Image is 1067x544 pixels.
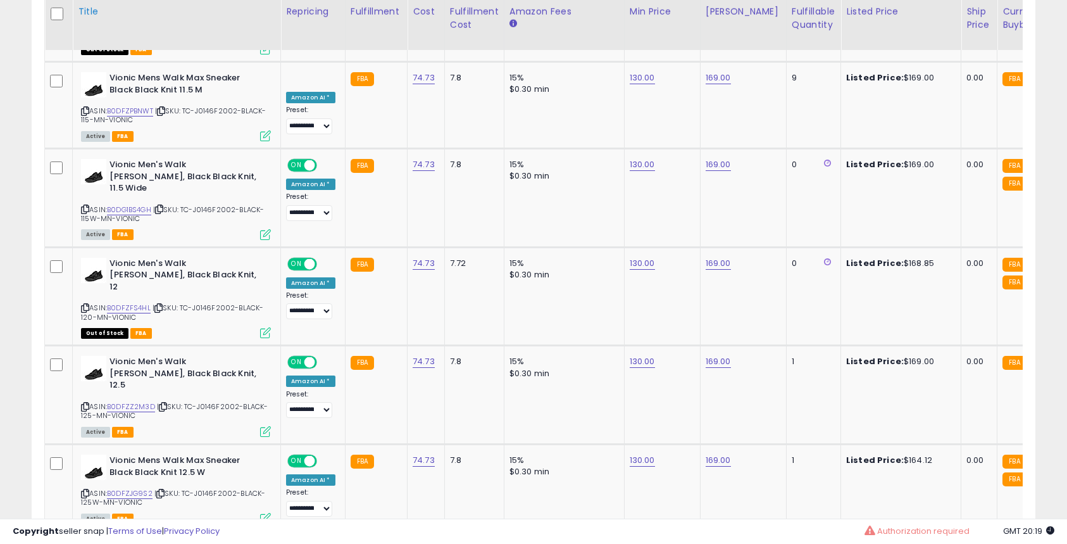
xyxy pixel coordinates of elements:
[846,356,951,367] div: $169.00
[1003,525,1054,537] span: 2025-10-7 20:19 GMT
[509,170,615,182] div: $0.30 min
[413,158,435,171] a: 74.73
[81,72,271,140] div: ASIN:
[315,160,335,171] span: OFF
[792,356,831,367] div: 1
[966,159,987,170] div: 0.00
[351,356,374,370] small: FBA
[351,455,374,469] small: FBA
[706,158,731,171] a: 169.00
[1002,72,1026,86] small: FBA
[792,159,831,170] div: 0
[706,5,781,18] div: [PERSON_NAME]
[846,72,951,84] div: $169.00
[450,159,494,170] div: 7.8
[109,72,263,99] b: Vionic Mens Walk Max Sneaker Black Black Knit 11.5 M
[107,106,153,117] a: B0DFZPBNWT
[630,158,655,171] a: 130.00
[107,205,151,215] a: B0DG1BS4GH
[289,160,304,171] span: ON
[351,159,374,173] small: FBA
[706,454,731,467] a: 169.00
[509,455,615,466] div: 15%
[315,456,335,467] span: OFF
[81,455,106,480] img: 31MMwN+e-DL._SL40_.jpg
[289,456,304,467] span: ON
[81,402,268,421] span: | SKU: TC-J0146F2002-BLACK-125-MN-VIONIC
[286,474,335,486] div: Amazon AI *
[81,258,271,338] div: ASIN:
[286,488,335,517] div: Preset:
[1002,455,1026,469] small: FBA
[81,205,265,224] span: | SKU: TC-J0146F2002-BLACK-115W-MN-VIONIC
[351,5,402,18] div: Fulfillment
[130,328,152,339] span: FBA
[846,257,904,269] b: Listed Price:
[792,5,835,32] div: Fulfillable Quantity
[289,357,304,368] span: ON
[315,357,335,368] span: OFF
[108,525,162,537] a: Terms of Use
[450,356,494,367] div: 7.8
[1002,275,1026,289] small: FBA
[81,356,106,381] img: 31MMwN+e-DL._SL40_.jpg
[846,455,951,466] div: $164.12
[630,257,655,270] a: 130.00
[846,454,904,466] b: Listed Price:
[351,72,374,86] small: FBA
[81,303,264,322] span: | SKU: TC-J0146F2002-BLACK-120-MN-VIONIC
[792,455,831,466] div: 1
[630,454,655,467] a: 130.00
[81,131,110,142] span: All listings currently available for purchase on Amazon
[81,159,271,239] div: ASIN:
[81,328,128,339] span: All listings that are currently out of stock and unavailable for purchase on Amazon
[78,5,275,18] div: Title
[1002,356,1026,370] small: FBA
[81,159,106,184] img: 31MMwN+e-DL._SL40_.jpg
[286,291,335,320] div: Preset:
[846,158,904,170] b: Listed Price:
[966,72,987,84] div: 0.00
[792,72,831,84] div: 9
[112,229,134,240] span: FBA
[107,303,151,313] a: B0DFZFS4HL
[286,193,335,221] div: Preset:
[13,526,220,538] div: seller snap | |
[107,402,155,412] a: B0DFZZ2M3D
[81,106,266,125] span: | SKU: TC-J0146F2002-BLACK-115-MN-VIONIC
[966,5,992,32] div: Ship Price
[112,514,134,524] span: FBA
[164,525,220,537] a: Privacy Policy
[846,72,904,84] b: Listed Price:
[630,5,695,18] div: Min Price
[706,257,731,270] a: 169.00
[81,229,110,240] span: All listings currently available for purchase on Amazon
[630,72,655,84] a: 130.00
[109,159,263,198] b: Vionic Men's Walk [PERSON_NAME], Black Black Knit, 11.5 Wide
[81,356,271,436] div: ASIN:
[706,72,731,84] a: 169.00
[450,455,494,466] div: 7.8
[966,356,987,367] div: 0.00
[286,92,335,103] div: Amazon AI *
[1002,159,1026,173] small: FBA
[1002,472,1026,486] small: FBA
[107,488,153,499] a: B0DFZJG9S2
[509,466,615,478] div: $0.30 min
[509,18,517,30] small: Amazon Fees.
[112,131,134,142] span: FBA
[450,72,494,84] div: 7.8
[846,258,951,269] div: $168.85
[509,356,615,367] div: 15%
[286,390,335,419] div: Preset:
[351,258,374,272] small: FBA
[286,179,335,190] div: Amazon AI *
[81,488,266,507] span: | SKU: TC-J0146F2002-BLACK-125W-MN-VIONIC
[315,258,335,269] span: OFF
[792,258,831,269] div: 0
[286,376,335,387] div: Amazon AI *
[509,258,615,269] div: 15%
[109,455,263,481] b: Vionic Mens Walk Max Sneaker Black Black Knit 12.5 W
[413,72,435,84] a: 74.73
[286,106,335,134] div: Preset:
